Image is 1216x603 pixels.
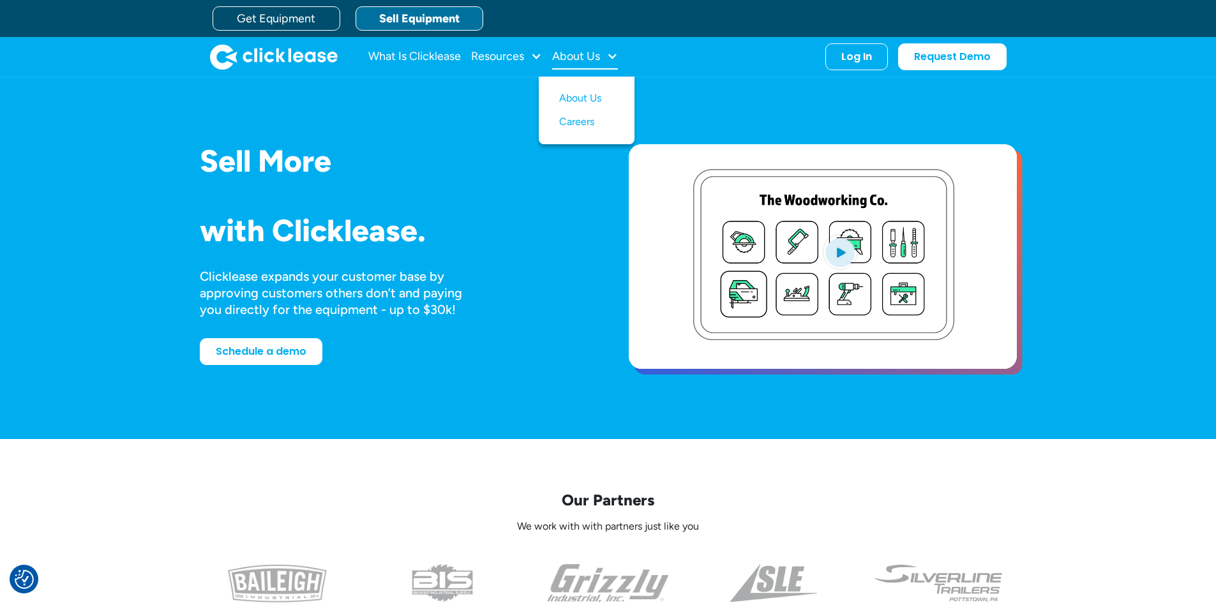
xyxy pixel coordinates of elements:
p: We work with with partners just like you [200,520,1017,533]
img: Blue play button logo on a light blue circular background [823,234,857,270]
a: Schedule a demo [200,338,322,365]
button: Consent Preferences [15,570,34,589]
a: Sell Equipment [356,6,483,31]
a: Request Demo [898,43,1007,70]
h1: Sell More [200,144,588,178]
a: Get Equipment [213,6,340,31]
img: Revisit consent button [15,570,34,589]
div: About Us [552,44,618,70]
a: home [210,44,338,70]
nav: About Us [539,77,634,144]
a: About Us [559,87,614,110]
p: Our Partners [200,490,1017,510]
a: Careers [559,110,614,134]
img: a black and white photo of the side of a triangle [730,564,817,602]
div: Log In [841,50,872,63]
img: Clicklease logo [210,44,338,70]
img: baileigh logo [228,564,327,602]
h1: with Clicklease. [200,214,588,248]
div: Clicklease expands your customer base by approving customers others don’t and paying you directly... [200,268,486,318]
div: Resources [471,44,542,70]
img: the logo for beaver industrial supply [412,564,473,602]
a: What Is Clicklease [368,44,461,70]
a: open lightbox [629,144,1017,369]
img: the grizzly industrial inc logo [547,564,669,602]
img: undefined [873,564,1004,602]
